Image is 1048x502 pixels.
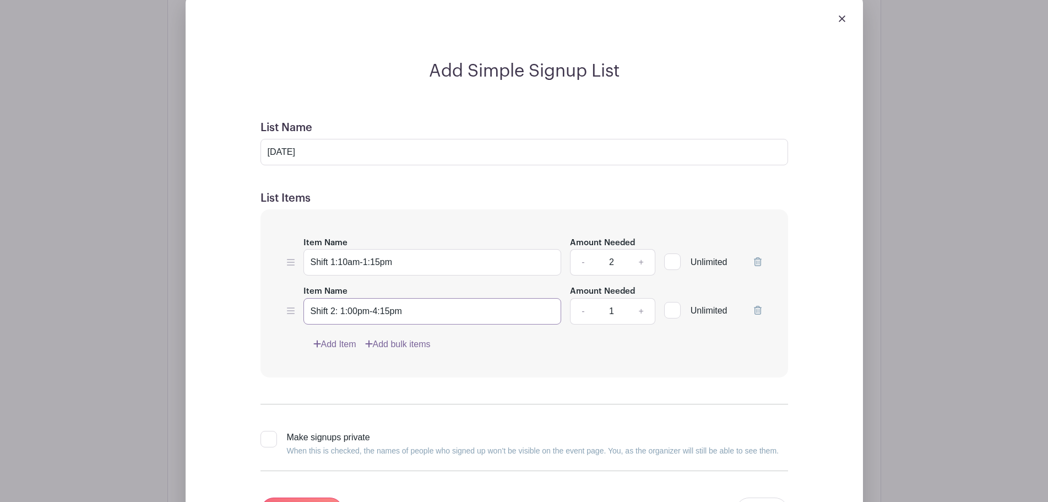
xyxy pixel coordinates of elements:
[691,257,727,267] span: Unlimited
[691,306,727,315] span: Unlimited
[260,139,788,165] input: e.g. Things or volunteers we need for the event
[247,61,801,82] h2: Add Simple Signup List
[627,298,655,325] a: +
[570,298,595,325] a: -
[303,237,347,250] label: Item Name
[287,431,779,457] div: Make signups private
[260,192,788,205] h5: List Items
[839,15,845,22] img: close_button-5f87c8562297e5c2d7936805f587ecaba9071eb48480494691a3f1689db116b3.svg
[303,249,562,276] input: e.g. Snacks or Check-in Attendees
[365,338,431,351] a: Add bulk items
[303,298,562,325] input: e.g. Snacks or Check-in Attendees
[303,285,347,298] label: Item Name
[313,338,356,351] a: Add Item
[627,249,655,276] a: +
[570,285,635,298] label: Amount Needed
[570,249,595,276] a: -
[260,121,312,134] label: List Name
[570,237,635,250] label: Amount Needed
[287,446,779,455] small: When this is checked, the names of people who signed up won’t be visible on the event page. You, ...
